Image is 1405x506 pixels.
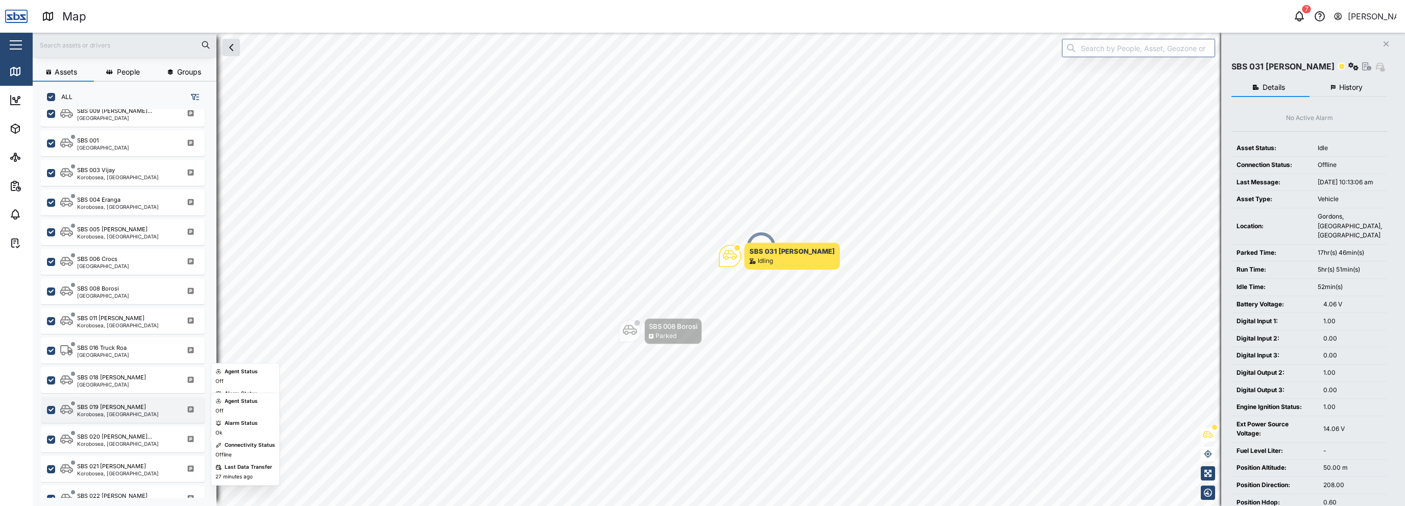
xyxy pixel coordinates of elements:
div: Map marker [619,318,702,344]
span: History [1339,84,1363,91]
div: 0.00 [1323,385,1382,395]
div: SBS 003 Vijay [77,166,115,175]
div: Alarm Status [225,390,258,398]
div: Ok [215,429,222,437]
div: Agent Status [225,397,258,405]
div: SBS 021 [PERSON_NAME] [77,462,146,471]
div: Digital Input 2: [1237,334,1313,344]
div: Location: [1237,222,1307,231]
div: SBS 016 Truck Roa [77,344,127,352]
div: 0.00 [1323,334,1382,344]
div: Off [215,407,224,415]
div: Korobosea, [GEOGRAPHIC_DATA] [77,204,159,209]
div: Korobosea, [GEOGRAPHIC_DATA] [77,234,159,239]
div: grid [41,109,216,498]
div: 1.00 [1323,317,1382,326]
div: Reports [27,180,61,191]
div: SBS 022 [PERSON_NAME] [77,492,148,500]
div: Ext Power Source Voltage: [1237,420,1313,439]
span: People [117,68,140,76]
div: Korobosea, [GEOGRAPHIC_DATA] [77,412,159,417]
div: Run Time: [1237,265,1307,275]
div: 4 [759,241,764,252]
div: [GEOGRAPHIC_DATA] [77,382,146,387]
div: Dashboard [27,94,72,106]
div: Alarms [27,209,58,220]
div: Offline [215,451,232,459]
div: 52min(s) [1318,282,1382,292]
div: Asset Type: [1237,195,1307,204]
img: Main Logo [5,5,28,28]
div: Vehicle [1318,195,1382,204]
div: SBS 008 Borosi [649,321,697,331]
div: [DATE] 10:13:06 am [1318,178,1382,187]
div: SBS 008 Borosi [77,284,119,293]
div: Digital Input 3: [1237,351,1313,360]
div: Idle [1318,143,1382,153]
div: Position Direction: [1237,480,1313,490]
div: Alarm Status [225,419,258,427]
div: Fuel Level Liter: [1237,446,1313,456]
div: SBS 031 [PERSON_NAME] [749,246,835,256]
span: Assets [55,68,77,76]
div: [PERSON_NAME] [1348,10,1397,23]
div: Agent Status [225,368,258,376]
div: 4.06 V [1323,300,1382,309]
div: Position Altitude: [1237,463,1313,473]
div: Digital Output 2: [1237,368,1313,378]
div: 0.00 [1323,351,1382,360]
input: Search by People, Asset, Geozone or Place [1062,39,1215,57]
input: Search assets or drivers [39,37,210,53]
div: Korobosea, [GEOGRAPHIC_DATA] [77,471,159,476]
div: Last Message: [1237,178,1307,187]
div: Tasks [27,237,55,249]
div: Parked [656,331,676,341]
div: Korobosea, [GEOGRAPHIC_DATA] [77,175,159,180]
label: ALL [55,93,72,101]
div: No Active Alarm [1286,113,1333,123]
div: SBS 005 [PERSON_NAME] [77,225,148,234]
div: Digital Input 1: [1237,317,1313,326]
div: Korobosea, [GEOGRAPHIC_DATA] [77,323,159,328]
span: Details [1263,84,1285,91]
div: SBS 011 [PERSON_NAME] [77,314,144,323]
div: Map marker [746,231,777,262]
div: SBS 004 Eranga [77,196,120,204]
canvas: Map [33,33,1405,506]
div: [GEOGRAPHIC_DATA] [77,293,129,298]
div: Map [27,66,50,77]
div: Idle Time: [1237,282,1307,292]
div: Last Data Transfer [225,463,272,471]
div: 1.00 [1323,402,1382,412]
div: Idling [758,256,773,266]
div: Parked Time: [1237,248,1307,258]
div: Off [215,377,224,385]
div: Assets [27,123,58,134]
button: [PERSON_NAME] [1333,9,1397,23]
div: - [1323,446,1382,456]
div: Connectivity Status [225,441,275,449]
div: Offline [1318,160,1382,170]
div: [GEOGRAPHIC_DATA] [77,145,129,150]
div: SBS 006 Crocs [77,255,117,263]
div: [GEOGRAPHIC_DATA] [77,115,152,121]
div: Map [62,8,86,26]
div: 27 minutes ago [215,473,253,481]
div: Asset Status: [1237,143,1307,153]
div: Engine Ignition Status: [1237,402,1313,412]
div: 7 [1302,5,1311,13]
div: Gordons, [GEOGRAPHIC_DATA], [GEOGRAPHIC_DATA] [1318,212,1382,240]
div: 208.00 [1323,480,1382,490]
div: SBS 019 [PERSON_NAME] [77,403,146,412]
div: Connection Status: [1237,160,1307,170]
div: SBS 020 [PERSON_NAME]... [77,432,152,441]
div: SBS 031 [PERSON_NAME] [1231,60,1335,73]
div: 17hr(s) 46min(s) [1318,248,1382,258]
div: [GEOGRAPHIC_DATA] [77,352,129,357]
div: Digital Output 3: [1237,385,1313,395]
div: Korobosea, [GEOGRAPHIC_DATA] [77,441,159,446]
div: Sites [27,152,51,163]
div: 5hr(s) 51min(s) [1318,265,1382,275]
div: 50.00 m [1323,463,1382,473]
div: Battery Voltage: [1237,300,1313,309]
